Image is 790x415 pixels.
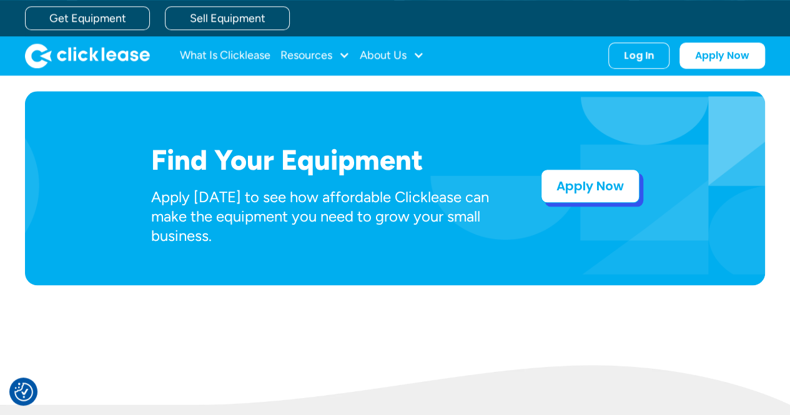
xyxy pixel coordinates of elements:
a: Sell Equipment [165,6,290,30]
img: Clicklease logo [25,43,150,68]
button: Consent Preferences [14,383,33,401]
h2: Find Your Equipment [151,144,501,176]
img: Revisit consent button [14,383,33,401]
a: What Is Clicklease [180,43,270,68]
a: home [25,43,150,68]
div: Log In [624,49,654,62]
div: About Us [360,43,424,68]
a: Apply Now [679,42,765,69]
p: Apply [DATE] to see how affordable Clicklease can make the equipment you need to grow your small ... [151,187,501,246]
a: Apply Now [541,169,639,203]
div: Resources [280,43,350,68]
a: Get Equipment [25,6,150,30]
